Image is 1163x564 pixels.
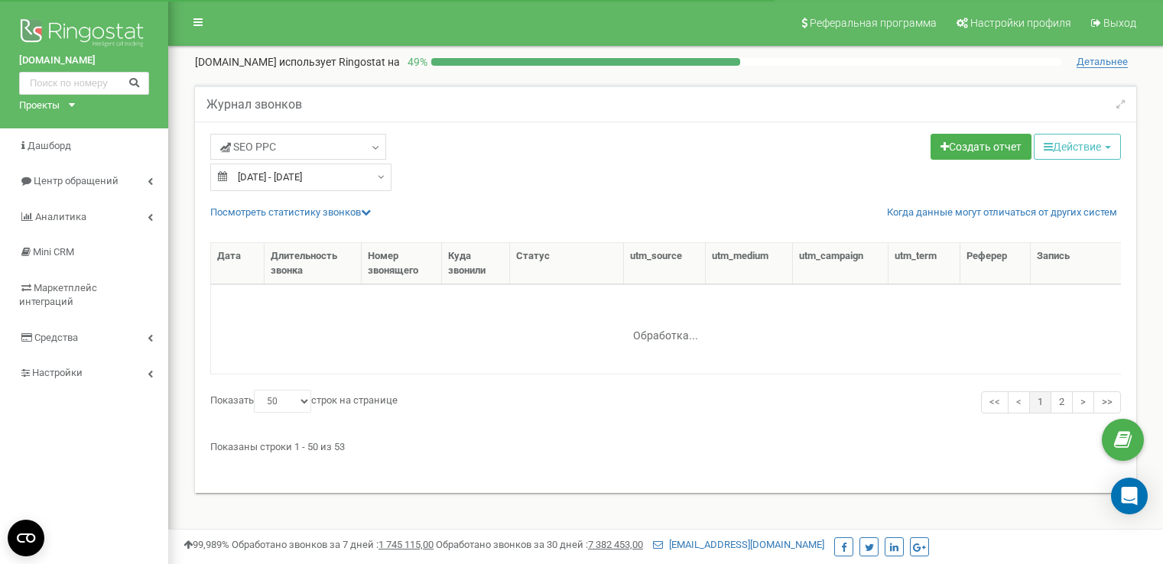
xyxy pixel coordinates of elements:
input: Поиск по номеру [19,72,149,95]
span: Реферальная программа [810,17,937,29]
span: Аналитика [35,211,86,222]
div: Показаны строки 1 - 50 из 53 [210,434,1121,455]
u: 1 745 115,00 [378,539,434,550]
th: Длительность звонка [265,243,362,284]
a: << [981,391,1009,413]
a: > [1072,391,1094,413]
span: Mini CRM [33,246,74,258]
span: использует Ringostat на [279,56,400,68]
th: utm_source [624,243,706,284]
th: Реферер [960,243,1031,284]
span: Настройки профиля [970,17,1071,29]
span: Обработано звонков за 7 дней : [232,539,434,550]
a: Посмотреть cтатистику звонков [210,206,371,218]
th: Номер звонящего [362,243,443,284]
a: 2 [1051,391,1073,413]
th: Статус [510,243,624,284]
span: Выход [1103,17,1136,29]
a: SЕО PPС [210,134,386,160]
img: Ringostat logo [19,15,149,53]
select: Показатьстрок на странице [254,390,311,413]
th: utm_campaign [793,243,888,284]
a: [DOMAIN_NAME] [19,53,149,68]
span: Маркетплейс интеграций [19,282,97,308]
a: [EMAIL_ADDRESS][DOMAIN_NAME] [653,539,824,550]
span: 99,989% [184,539,229,550]
th: Куда звонили [442,243,510,284]
span: Центр обращений [34,175,119,186]
span: Дашборд [28,140,71,151]
p: [DOMAIN_NAME] [195,54,400,70]
a: >> [1093,391,1121,413]
div: Open Intercom Messenger [1111,478,1148,514]
th: Дата [211,243,265,284]
span: Детальнее [1077,56,1128,68]
a: < [1008,391,1030,413]
p: 49 % [400,54,431,70]
div: Проекты [19,99,60,113]
label: Показать строк на странице [210,390,398,413]
th: utm_term [888,243,961,284]
span: SЕО PPС [220,139,276,154]
span: Обработано звонков за 30 дней : [436,539,643,550]
th: utm_medium [706,243,793,284]
a: 1 [1029,391,1051,413]
u: 7 382 453,00 [588,539,643,550]
th: Запись [1031,243,1145,284]
button: Open CMP widget [8,520,44,556]
h5: Журнал звонков [206,98,302,112]
span: Настройки [32,367,83,378]
a: Когда данные могут отличаться от других систем [887,206,1117,220]
div: Обработка... [570,317,762,340]
span: Средства [34,332,78,343]
a: Создать отчет [931,134,1031,160]
button: Действие [1034,134,1121,160]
